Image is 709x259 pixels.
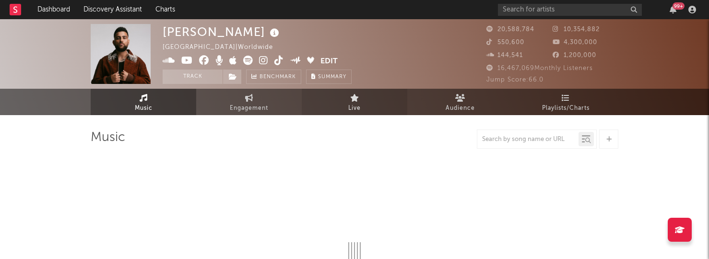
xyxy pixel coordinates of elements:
span: Benchmark [260,71,296,83]
span: Engagement [230,103,268,114]
button: 99+ [670,6,676,13]
span: Music [135,103,153,114]
span: Jump Score: 66.0 [486,77,544,83]
span: 10,354,882 [553,26,600,33]
a: Engagement [196,89,302,115]
button: Summary [306,70,352,84]
button: Edit [320,56,338,68]
div: 99 + [673,2,685,10]
span: 16,467,069 Monthly Listeners [486,65,593,71]
a: Playlists/Charts [513,89,618,115]
span: 1,200,000 [553,52,596,59]
span: 550,600 [486,39,524,46]
input: Search by song name or URL [477,136,579,143]
span: Summary [318,74,346,80]
a: Benchmark [246,70,301,84]
span: 144,541 [486,52,523,59]
span: Playlists/Charts [542,103,590,114]
input: Search for artists [498,4,642,16]
span: 4,300,000 [553,39,597,46]
a: Music [91,89,196,115]
div: [GEOGRAPHIC_DATA] | Worldwide [163,42,284,53]
div: [PERSON_NAME] [163,24,282,40]
span: Audience [446,103,475,114]
span: Live [348,103,361,114]
span: 20,588,784 [486,26,534,33]
a: Audience [407,89,513,115]
button: Track [163,70,223,84]
a: Live [302,89,407,115]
